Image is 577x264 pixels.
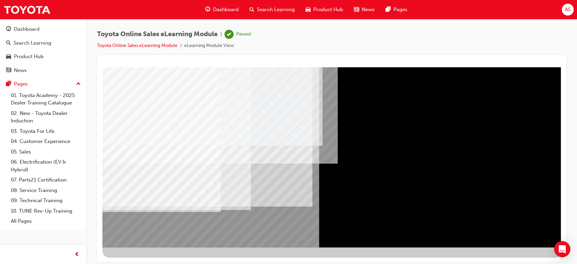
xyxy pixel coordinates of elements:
[14,39,51,47] div: Search Learning
[224,30,234,39] span: learningRecordVerb_PASS-icon
[6,54,11,60] span: car-icon
[354,5,359,14] span: news-icon
[362,6,375,14] span: News
[6,81,11,87] span: pages-icon
[3,64,83,77] a: News
[14,53,44,61] div: Product Hub
[6,26,11,32] span: guage-icon
[97,43,177,48] a: Toyota Online Sales eLearning Module
[14,25,40,33] div: Dashboard
[6,68,11,74] span: news-icon
[3,78,83,90] button: Pages
[554,241,570,257] div: Open Intercom Messenger
[393,6,407,14] span: Pages
[184,42,234,50] li: eLearning Module View
[385,5,390,14] span: pages-icon
[8,195,83,206] a: 09. Technical Training
[3,2,51,17] img: Trak
[14,80,28,88] div: Pages
[562,4,574,16] button: AS
[8,136,83,147] a: 04. Customer Experience
[8,185,83,196] a: 08. Service Training
[565,6,571,14] span: AS
[300,3,348,17] a: car-iconProduct Hub
[6,40,11,46] span: search-icon
[74,250,79,259] span: prev-icon
[97,30,218,38] span: Toyota Online Sales eLearning Module
[76,80,81,89] span: up-icon
[8,126,83,137] a: 03. Toyota For Life
[205,5,210,14] span: guage-icon
[8,157,83,175] a: 06. Electrification (EV & Hybrid)
[200,3,244,17] a: guage-iconDashboard
[249,5,254,14] span: search-icon
[8,175,83,185] a: 07. Parts21 Certification
[3,22,83,78] button: DashboardSearch LearningProduct HubNews
[8,216,83,226] a: All Pages
[313,6,343,14] span: Product Hub
[14,67,27,74] div: News
[3,37,83,49] a: Search Learning
[8,206,83,216] a: 10. TUNE Rev-Up Training
[348,3,380,17] a: news-iconNews
[3,50,83,63] a: Product Hub
[213,6,239,14] span: Dashboard
[3,23,83,35] a: Dashboard
[257,6,295,14] span: Search Learning
[244,3,300,17] a: search-iconSearch Learning
[220,30,222,38] span: |
[8,90,83,108] a: 01. Toyota Academy - 2025 Dealer Training Catalogue
[306,5,311,14] span: car-icon
[236,31,251,38] div: Passed
[380,3,412,17] a: pages-iconPages
[8,108,83,126] a: 02. New - Toyota Dealer Induction
[8,147,83,157] a: 05. Sales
